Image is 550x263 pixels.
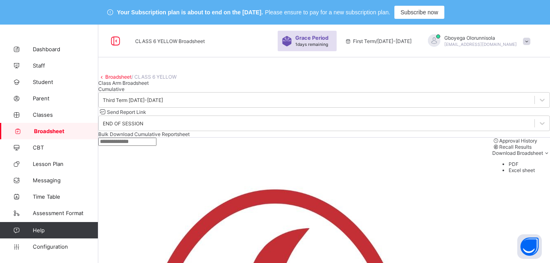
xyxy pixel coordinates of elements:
[345,38,412,44] span: session/term information
[33,161,98,167] span: Lesson Plan
[33,193,98,200] span: Time Table
[33,210,98,216] span: Assessment Format
[33,111,98,118] span: Classes
[98,86,124,92] span: Cumulative
[98,131,190,137] span: Bulk Download Cumulative Reportsheet
[33,144,98,151] span: CBT
[135,38,205,44] span: Class Arm Broadsheet
[282,36,292,46] img: sticker-purple.71386a28dfed39d6af7621340158ba97.svg
[33,177,98,184] span: Messaging
[33,243,98,250] span: Configuration
[34,128,98,134] span: Broadsheet
[509,161,550,167] li: dropdown-list-item-text-0
[117,9,263,16] span: Your Subscription plan is about to end on the [DATE].
[499,138,537,144] span: Approval History
[33,46,98,52] span: Dashboard
[131,74,177,80] span: / CLASS 6 YELLOW
[492,150,543,156] span: Download Broadsheet
[33,227,98,234] span: Help
[103,97,163,103] div: Third Term [DATE]-[DATE]
[33,79,98,85] span: Student
[295,42,328,47] span: 1 days remaining
[98,80,149,86] span: Class Arm Broadsheet
[105,74,131,80] a: Broadsheet
[107,109,146,115] span: Send Report Link
[517,234,542,259] button: Open asap
[444,42,517,47] span: [EMAIL_ADDRESS][DOMAIN_NAME]
[499,144,532,150] span: Recall Results
[401,9,438,16] span: Subscribe now
[420,34,534,48] div: GboyegaOlorunnisola
[444,35,517,41] span: Gboyega Olorunnisola
[509,167,550,173] li: dropdown-list-item-text-1
[103,120,143,127] div: END OF SESSION
[265,9,390,16] span: Please ensure to pay for a new subscription plan.
[295,35,328,41] span: Grace Period
[33,95,98,102] span: Parent
[33,62,98,69] span: Staff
